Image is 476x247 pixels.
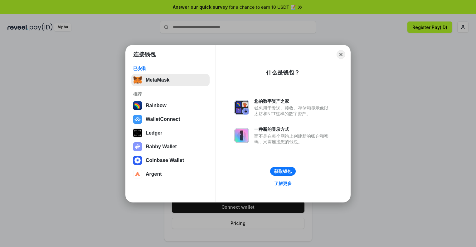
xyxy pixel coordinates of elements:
div: Rainbow [146,103,167,108]
button: MetaMask [131,74,210,86]
img: svg+xml,%3Csvg%20fill%3D%22none%22%20height%3D%2233%22%20viewBox%3D%220%200%2035%2033%22%20width%... [133,76,142,84]
button: Argent [131,168,210,180]
div: 而不是在每个网站上创建新的账户和密码，只需连接您的钱包。 [254,133,332,145]
div: 什么是钱包？ [266,69,300,76]
div: 钱包用于发送、接收、存储和显示像以太坊和NFT这样的数字资产。 [254,105,332,116]
div: 获取钱包 [274,169,292,174]
img: svg+xml,%3Csvg%20width%3D%2228%22%20height%3D%2228%22%20viewBox%3D%220%200%2028%2028%22%20fill%3D... [133,156,142,165]
img: svg+xml,%3Csvg%20xmlns%3D%22http%3A%2F%2Fwww.w3.org%2F2000%2Fsvg%22%20width%3D%2228%22%20height%3... [133,129,142,137]
div: Coinbase Wallet [146,158,184,163]
div: 已安装 [133,66,208,71]
div: 您的数字资产之家 [254,98,332,104]
div: WalletConnect [146,116,180,122]
img: svg+xml,%3Csvg%20width%3D%2228%22%20height%3D%2228%22%20viewBox%3D%220%200%2028%2028%22%20fill%3D... [133,170,142,178]
img: svg+xml,%3Csvg%20xmlns%3D%22http%3A%2F%2Fwww.w3.org%2F2000%2Fsvg%22%20fill%3D%22none%22%20viewBox... [234,100,249,115]
div: Argent [146,171,162,177]
img: svg+xml,%3Csvg%20width%3D%22120%22%20height%3D%22120%22%20viewBox%3D%220%200%20120%20120%22%20fil... [133,101,142,110]
div: 推荐 [133,91,208,97]
h1: 连接钱包 [133,51,156,58]
img: svg+xml,%3Csvg%20width%3D%2228%22%20height%3D%2228%22%20viewBox%3D%220%200%2028%2028%22%20fill%3D... [133,115,142,124]
div: 一种新的登录方式 [254,126,332,132]
div: Rabby Wallet [146,144,177,150]
div: 了解更多 [274,181,292,186]
button: WalletConnect [131,113,210,126]
button: Coinbase Wallet [131,154,210,167]
div: Ledger [146,130,162,136]
img: svg+xml,%3Csvg%20xmlns%3D%22http%3A%2F%2Fwww.w3.org%2F2000%2Fsvg%22%20fill%3D%22none%22%20viewBox... [133,142,142,151]
button: Ledger [131,127,210,139]
button: Rainbow [131,99,210,112]
button: Close [337,50,345,59]
div: MetaMask [146,77,169,83]
img: svg+xml,%3Csvg%20xmlns%3D%22http%3A%2F%2Fwww.w3.org%2F2000%2Fsvg%22%20fill%3D%22none%22%20viewBox... [234,128,249,143]
a: 了解更多 [270,179,295,188]
button: Rabby Wallet [131,140,210,153]
button: 获取钱包 [270,167,296,176]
